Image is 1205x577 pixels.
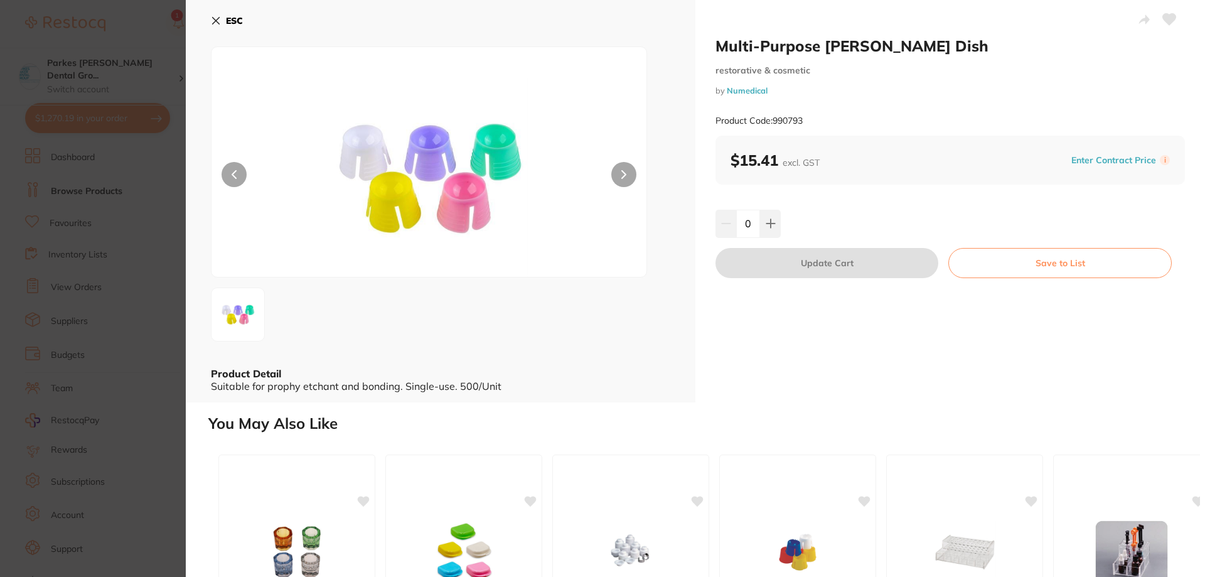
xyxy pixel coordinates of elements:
button: Save to List [948,248,1172,278]
h2: Multi-Purpose [PERSON_NAME] Dish [715,36,1185,55]
small: by [715,86,1185,95]
small: restorative & cosmetic [715,65,1185,76]
small: Product Code: 990793 [715,116,803,126]
button: ESC [211,10,243,31]
b: Product Detail [211,367,281,380]
b: ESC [226,15,243,26]
div: Suitable for prophy etchant and bonding. Single-use. 500/Unit [211,380,670,392]
b: $15.41 [731,151,820,170]
span: excl. GST [783,157,820,168]
button: Enter Contract Price [1068,154,1160,166]
img: YTQtanBn [299,78,560,277]
a: Numedical [727,85,768,95]
button: Update Cart [715,248,938,278]
img: YTQtanBn [215,292,260,337]
h2: You May Also Like [208,415,1200,433]
label: i [1160,155,1170,165]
